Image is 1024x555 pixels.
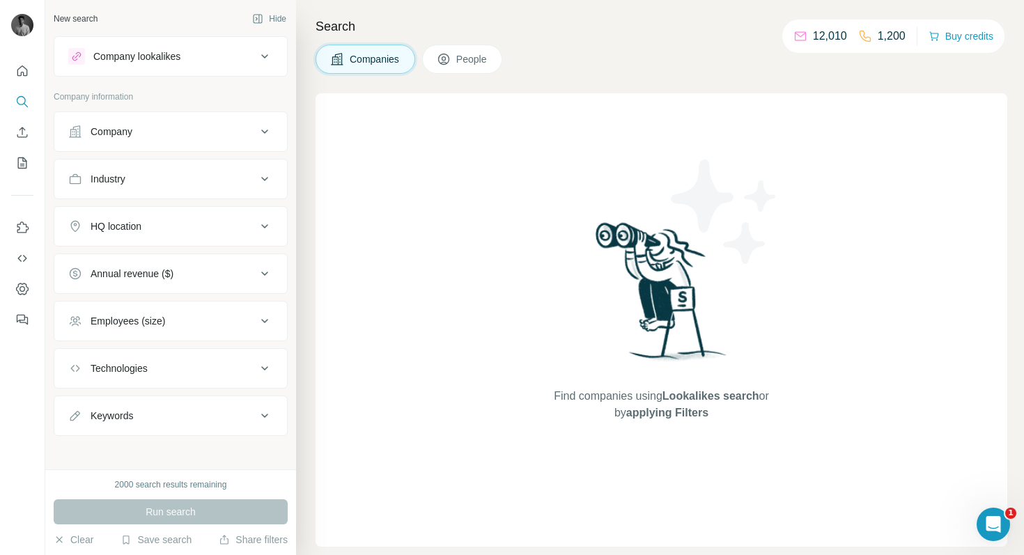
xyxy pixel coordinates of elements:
[11,150,33,175] button: My lists
[91,267,173,281] div: Annual revenue ($)
[662,390,759,402] span: Lookalikes search
[91,314,165,328] div: Employees (size)
[54,352,287,385] button: Technologies
[91,219,141,233] div: HQ location
[977,508,1010,541] iframe: Intercom live chat
[242,8,296,29] button: Hide
[878,28,906,45] p: 1,200
[115,478,227,491] div: 2000 search results remaining
[350,52,401,66] span: Companies
[54,13,98,25] div: New search
[54,210,287,243] button: HQ location
[121,533,192,547] button: Save search
[11,120,33,145] button: Enrich CSV
[813,28,847,45] p: 12,010
[456,52,488,66] span: People
[91,125,132,139] div: Company
[54,257,287,290] button: Annual revenue ($)
[11,276,33,302] button: Dashboard
[626,407,708,419] span: applying Filters
[54,91,288,103] p: Company information
[91,361,148,375] div: Technologies
[91,172,125,186] div: Industry
[219,533,288,547] button: Share filters
[11,89,33,114] button: Search
[54,40,287,73] button: Company lookalikes
[54,304,287,338] button: Employees (size)
[54,533,93,547] button: Clear
[11,14,33,36] img: Avatar
[54,115,287,148] button: Company
[550,388,773,421] span: Find companies using or by
[589,219,734,374] img: Surfe Illustration - Woman searching with binoculars
[1005,508,1016,519] span: 1
[929,26,993,46] button: Buy credits
[11,58,33,84] button: Quick start
[54,399,287,432] button: Keywords
[11,307,33,332] button: Feedback
[54,162,287,196] button: Industry
[11,246,33,271] button: Use Surfe API
[93,49,180,63] div: Company lookalikes
[316,17,1007,36] h4: Search
[662,149,787,274] img: Surfe Illustration - Stars
[91,409,133,423] div: Keywords
[11,215,33,240] button: Use Surfe on LinkedIn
